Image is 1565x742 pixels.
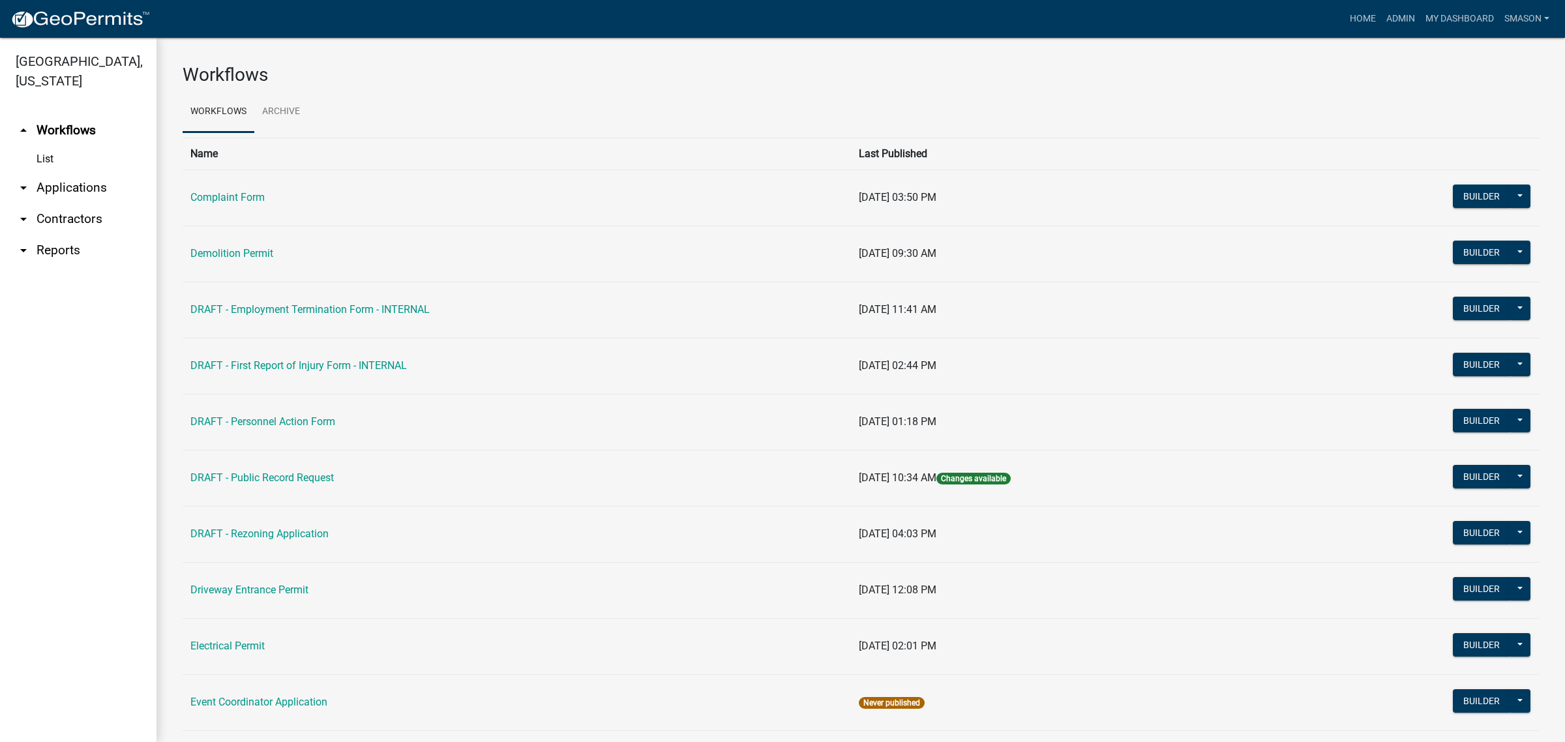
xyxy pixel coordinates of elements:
[859,697,925,709] span: Never published
[1453,465,1510,488] button: Builder
[1453,297,1510,320] button: Builder
[859,415,936,428] span: [DATE] 01:18 PM
[1453,633,1510,657] button: Builder
[190,247,273,260] a: Demolition Permit
[1453,689,1510,713] button: Builder
[190,191,265,203] a: Complaint Form
[190,584,308,596] a: Driveway Entrance Permit
[859,303,936,316] span: [DATE] 11:41 AM
[851,138,1291,170] th: Last Published
[859,359,936,372] span: [DATE] 02:44 PM
[16,211,31,227] i: arrow_drop_down
[1345,7,1381,31] a: Home
[859,247,936,260] span: [DATE] 09:30 AM
[859,640,936,652] span: [DATE] 02:01 PM
[16,180,31,196] i: arrow_drop_down
[183,138,851,170] th: Name
[1453,577,1510,601] button: Builder
[183,91,254,133] a: Workflows
[1453,409,1510,432] button: Builder
[936,473,1011,484] span: Changes available
[190,359,407,372] a: DRAFT - First Report of Injury Form - INTERNAL
[190,415,335,428] a: DRAFT - Personnel Action Form
[1381,7,1420,31] a: Admin
[190,471,334,484] a: DRAFT - Public Record Request
[190,527,329,540] a: DRAFT - Rezoning Application
[1420,7,1499,31] a: My Dashboard
[1453,185,1510,208] button: Builder
[1453,353,1510,376] button: Builder
[1453,521,1510,544] button: Builder
[859,584,936,596] span: [DATE] 12:08 PM
[190,303,430,316] a: DRAFT - Employment Termination Form - INTERNAL
[1453,241,1510,264] button: Builder
[190,696,327,708] a: Event Coordinator Application
[859,527,936,540] span: [DATE] 04:03 PM
[254,91,308,133] a: Archive
[859,471,936,484] span: [DATE] 10:34 AM
[16,243,31,258] i: arrow_drop_down
[190,640,265,652] a: Electrical Permit
[16,123,31,138] i: arrow_drop_up
[183,64,1539,86] h3: Workflows
[859,191,936,203] span: [DATE] 03:50 PM
[1499,7,1555,31] a: Smason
